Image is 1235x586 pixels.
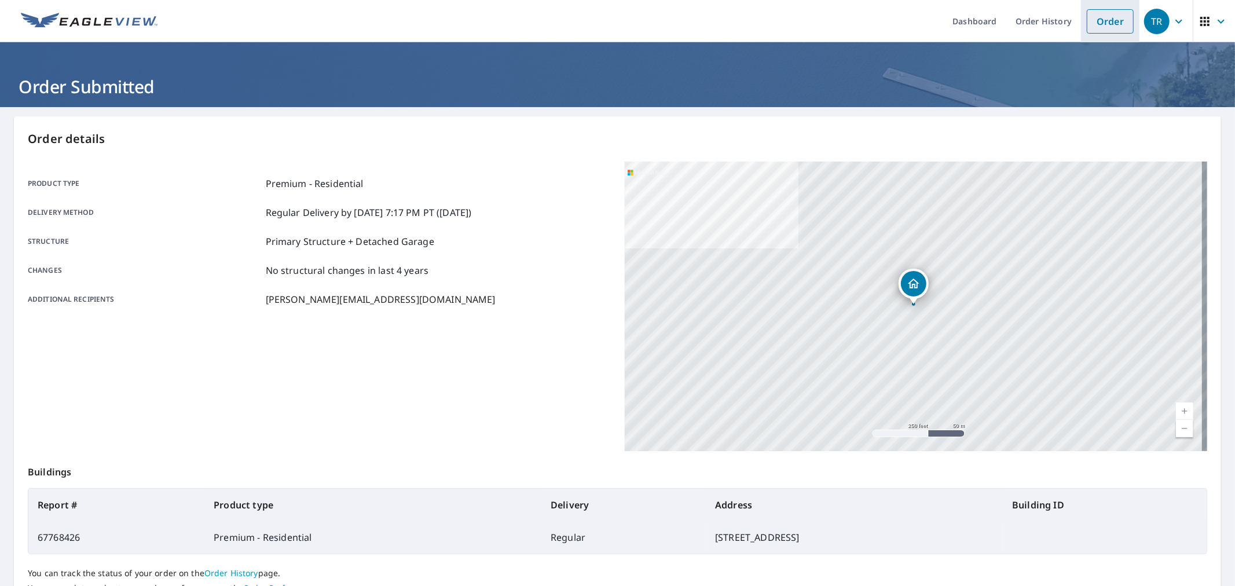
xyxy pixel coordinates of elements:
[899,269,929,305] div: Dropped pin, building 1, Residential property, 415 N 46th St Seattle, WA 98103
[541,489,706,521] th: Delivery
[28,489,204,521] th: Report #
[28,206,261,219] p: Delivery method
[28,292,261,306] p: Additional recipients
[28,263,261,277] p: Changes
[266,177,364,191] p: Premium - Residential
[706,489,1003,521] th: Address
[1176,420,1193,437] a: Current Level 17, Zoom Out
[28,568,1207,578] p: You can track the status of your order on the page.
[204,521,541,554] td: Premium - Residential
[541,521,706,554] td: Regular
[266,263,429,277] p: No structural changes in last 4 years
[204,567,258,578] a: Order History
[28,235,261,248] p: Structure
[28,177,261,191] p: Product type
[1144,9,1170,34] div: TR
[1087,9,1134,34] a: Order
[204,489,541,521] th: Product type
[14,75,1221,98] h1: Order Submitted
[266,292,496,306] p: [PERSON_NAME][EMAIL_ADDRESS][DOMAIN_NAME]
[706,521,1003,554] td: [STREET_ADDRESS]
[1176,402,1193,420] a: Current Level 17, Zoom In
[1003,489,1207,521] th: Building ID
[28,451,1207,488] p: Buildings
[28,130,1207,148] p: Order details
[28,521,204,554] td: 67768426
[266,206,472,219] p: Regular Delivery by [DATE] 7:17 PM PT ([DATE])
[21,13,157,30] img: EV Logo
[266,235,434,248] p: Primary Structure + Detached Garage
